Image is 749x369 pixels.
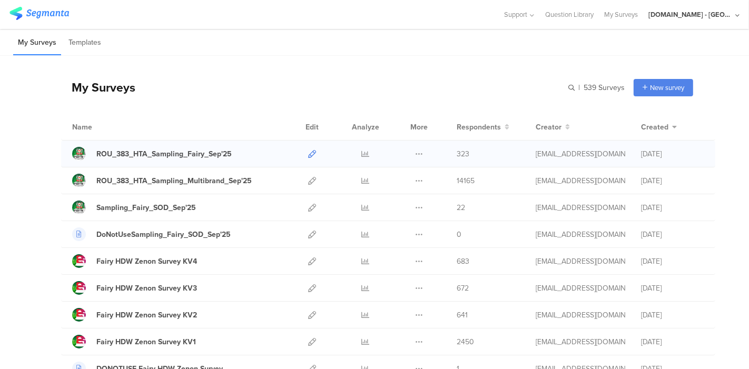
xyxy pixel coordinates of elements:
[457,256,469,267] span: 683
[641,310,704,321] div: [DATE]
[641,122,668,133] span: Created
[457,336,474,347] span: 2450
[72,227,231,241] a: DoNotUseSampling_Fairy_SOD_Sep'25
[457,202,465,213] span: 22
[641,229,704,240] div: [DATE]
[72,254,197,268] a: Fairy HDW Zenon Survey KV4
[577,82,582,93] span: |
[536,122,561,133] span: Creator
[641,175,704,186] div: [DATE]
[536,310,625,321] div: gheorghe.a.4@pg.com
[13,31,61,55] li: My Surveys
[650,83,684,93] span: New survey
[72,335,196,348] a: Fairy HDW Zenon Survey KV1
[9,7,69,20] img: segmanta logo
[457,310,468,321] span: 641
[301,114,323,140] div: Edit
[61,78,135,96] div: My Surveys
[72,147,232,161] a: ROU_383_HTA_Sampling_Fairy_Sep'25
[96,202,196,213] div: Sampling_Fairy_SOD_Sep'25
[457,148,469,159] span: 323
[457,283,469,294] span: 672
[648,9,733,19] div: [DOMAIN_NAME] - [GEOGRAPHIC_DATA]
[641,122,677,133] button: Created
[457,175,475,186] span: 14165
[641,148,704,159] div: [DATE]
[96,256,197,267] div: Fairy HDW Zenon Survey KV4
[536,122,570,133] button: Creator
[96,148,232,159] div: ROU_383_HTA_Sampling_Fairy_Sep'25
[641,202,704,213] div: [DATE]
[457,229,461,240] span: 0
[96,175,252,186] div: ROU_383_HTA_Sampling_Multibrand_Sep'25
[536,148,625,159] div: gheorghe.a.4@pg.com
[408,114,430,140] div: More
[536,175,625,186] div: gheorghe.a.4@pg.com
[64,31,106,55] li: Templates
[505,9,528,19] span: Support
[457,122,501,133] span: Respondents
[72,308,197,322] a: Fairy HDW Zenon Survey KV2
[72,122,135,133] div: Name
[96,283,197,294] div: Fairy HDW Zenon Survey KV3
[96,229,231,240] div: DoNotUseSampling_Fairy_SOD_Sep'25
[72,174,252,187] a: ROU_383_HTA_Sampling_Multibrand_Sep'25
[350,114,381,140] div: Analyze
[96,336,196,347] div: Fairy HDW Zenon Survey KV1
[457,122,509,133] button: Respondents
[641,336,704,347] div: [DATE]
[536,336,625,347] div: gheorghe.a.4@pg.com
[536,256,625,267] div: gheorghe.a.4@pg.com
[584,82,625,93] span: 539 Surveys
[72,281,197,295] a: Fairy HDW Zenon Survey KV3
[536,229,625,240] div: gheorghe.a.4@pg.com
[641,283,704,294] div: [DATE]
[96,310,197,321] div: Fairy HDW Zenon Survey KV2
[72,201,196,214] a: Sampling_Fairy_SOD_Sep'25
[536,283,625,294] div: gheorghe.a.4@pg.com
[536,202,625,213] div: gheorghe.a.4@pg.com
[641,256,704,267] div: [DATE]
